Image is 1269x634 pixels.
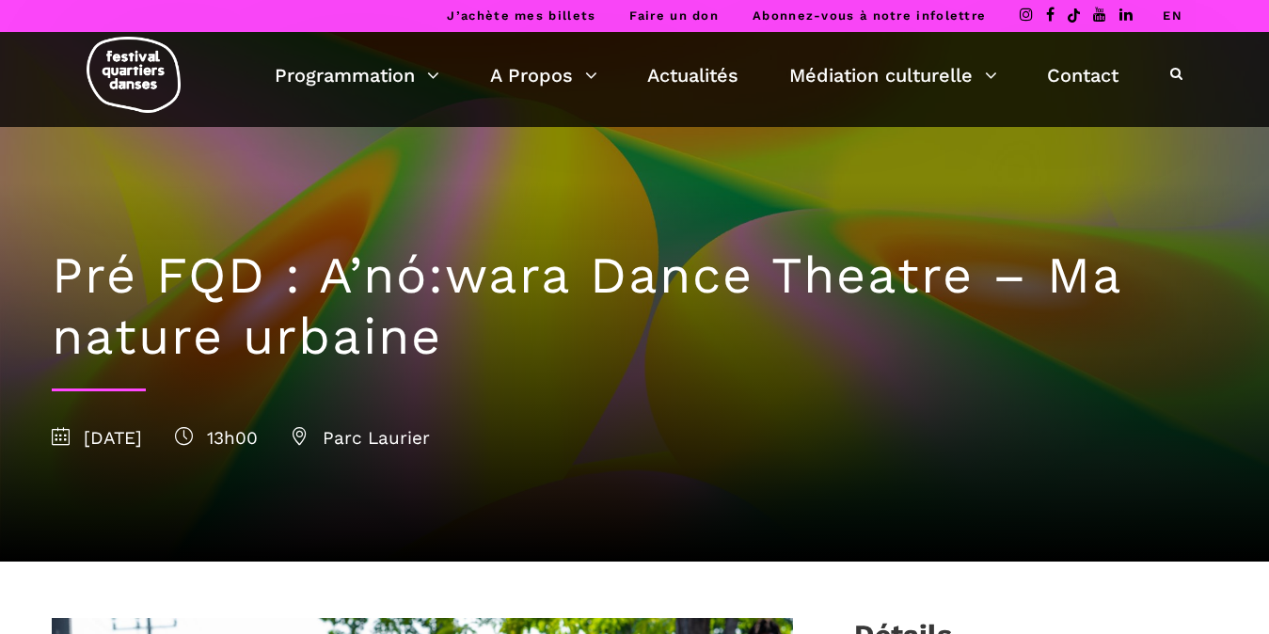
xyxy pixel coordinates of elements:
[753,8,986,23] a: Abonnez-vous à notre infolettre
[291,427,430,449] span: Parc Laurier
[490,59,597,91] a: A Propos
[629,8,719,23] a: Faire un don
[1163,8,1182,23] a: EN
[647,59,738,91] a: Actualités
[52,427,142,449] span: [DATE]
[447,8,595,23] a: J’achète mes billets
[52,246,1218,368] h1: Pré FQD : A’nó:wara Dance Theatre – Ma nature urbaine
[1047,59,1118,91] a: Contact
[275,59,439,91] a: Programmation
[87,37,181,113] img: logo-fqd-med
[789,59,997,91] a: Médiation culturelle
[175,427,258,449] span: 13h00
